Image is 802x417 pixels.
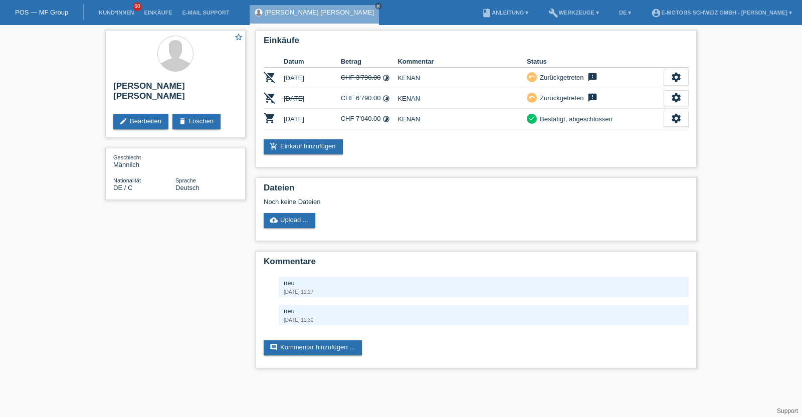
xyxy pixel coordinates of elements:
[264,71,276,83] i: POSP00028167
[528,94,535,101] i: undo
[537,72,583,83] div: Zurückgetreten
[671,113,682,124] i: settings
[264,340,362,355] a: commentKommentar hinzufügen ...
[376,4,381,9] i: close
[284,88,341,109] td: [DATE]
[284,68,341,88] td: [DATE]
[586,93,598,103] i: feedback
[172,114,221,129] a: deleteLöschen
[15,9,68,16] a: POS — MF Group
[397,56,527,68] th: Kommentar
[586,72,598,82] i: feedback
[284,289,684,295] div: [DATE] 11:27
[234,33,243,42] i: star_border
[264,183,689,198] h2: Dateien
[133,3,142,11] span: 60
[528,73,535,80] i: undo
[341,88,398,109] td: CHF 6'790.00
[178,117,186,125] i: delete
[94,10,139,16] a: Kund*innen
[270,216,278,224] i: cloud_upload
[527,56,664,68] th: Status
[777,407,798,414] a: Support
[113,153,175,168] div: Männlich
[270,343,278,351] i: comment
[528,115,535,122] i: check
[537,93,583,103] div: Zurückgetreten
[113,81,238,106] h2: [PERSON_NAME] [PERSON_NAME]
[382,74,390,82] i: Fixe Raten (24 Raten)
[119,117,127,125] i: edit
[543,10,604,16] a: buildWerkzeuge ▾
[270,142,278,150] i: add_shopping_cart
[265,9,374,16] a: [PERSON_NAME] [PERSON_NAME]
[382,115,390,123] i: Fixe Raten (36 Raten)
[264,213,315,228] a: cloud_uploadUpload ...
[284,307,684,315] div: neu
[671,92,682,103] i: settings
[341,109,398,129] td: CHF 7'040.00
[264,198,570,205] div: Noch keine Dateien
[397,88,527,109] td: KENAN
[284,109,341,129] td: [DATE]
[175,184,199,191] span: Deutsch
[382,95,390,102] i: Fixe Raten (36 Raten)
[284,279,684,287] div: neu
[548,8,558,18] i: build
[175,177,196,183] span: Sprache
[341,56,398,68] th: Betrag
[264,112,276,124] i: POSP00028172
[482,8,492,18] i: book
[113,177,141,183] span: Nationalität
[614,10,636,16] a: DE ▾
[671,72,682,83] i: settings
[234,33,243,43] a: star_border
[477,10,533,16] a: bookAnleitung ▾
[113,154,141,160] span: Geschlecht
[113,114,168,129] a: editBearbeiten
[264,257,689,272] h2: Kommentare
[375,3,382,10] a: close
[284,56,341,68] th: Datum
[113,184,132,191] span: Deutschland / C / 03.11.1998
[537,114,613,124] div: Bestätigt, abgeschlossen
[264,92,276,104] i: POSP00028171
[397,109,527,129] td: KENAN
[264,139,343,154] a: add_shopping_cartEinkauf hinzufügen
[139,10,177,16] a: Einkäufe
[651,8,661,18] i: account_circle
[264,36,689,51] h2: Einkäufe
[646,10,797,16] a: account_circleE-Motors Schweiz GmbH - [PERSON_NAME] ▾
[397,68,527,88] td: KENAN
[177,10,235,16] a: E-Mail Support
[341,68,398,88] td: CHF 3'790.00
[284,317,684,323] div: [DATE] 11:30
